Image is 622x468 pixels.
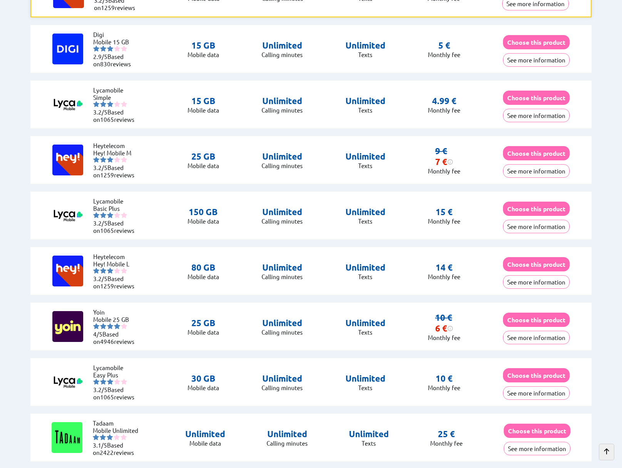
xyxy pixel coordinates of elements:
li: Tadaam [93,419,139,427]
img: starnr2 [100,45,106,52]
li: Hey! Mobile L [93,260,139,268]
span: 1065 [100,227,114,234]
button: Choose this product [503,35,570,49]
p: Unlimited [267,429,308,439]
a: Choose this product [504,427,570,434]
button: See more information [503,275,570,289]
li: Based on reviews [93,108,139,123]
p: Texts [345,51,386,58]
img: starnr4 [114,157,120,163]
p: Monthly fee [428,167,460,175]
img: starnr1 [93,268,99,274]
p: 30 GB [188,373,219,384]
li: Mobile 25 GB [93,316,139,323]
p: 15 GB [188,40,219,51]
p: Mobile data [188,51,219,58]
button: Choose this product [503,202,570,216]
a: Choose this product [503,150,570,157]
p: Calling minutes [262,51,303,58]
button: Choose this product [504,424,570,438]
span: 2422 [100,449,114,456]
p: Calling minutes [262,273,303,280]
img: starnr3 [107,101,113,107]
img: starnr5 [121,212,127,218]
p: Monthly fee [428,334,460,341]
span: 1259 [100,171,114,178]
p: 10 € [436,373,453,384]
p: Calling minutes [262,328,303,336]
img: starnr3 [107,379,113,385]
span: 3.2/5 [93,108,107,116]
img: Logo of Lycamobile [52,89,83,120]
img: starnr4 [114,323,120,329]
img: starnr2 [100,379,106,385]
img: starnr5 [121,101,127,107]
a: See more information [503,223,570,230]
button: Choose this product [503,313,570,327]
img: Logo of Yoin [52,311,83,342]
a: See more information [503,167,570,175]
span: 3.2/5 [93,164,107,171]
p: Unlimited [345,40,386,51]
p: Unlimited [262,96,303,106]
li: Mobile 15 GB [93,38,139,45]
p: Unlimited [345,151,386,162]
li: Mobile Unlimited [93,427,139,434]
img: starnr2 [100,212,106,218]
img: starnr4 [114,45,120,52]
li: Hey! Mobile M [93,149,139,157]
p: Unlimited [345,96,386,106]
p: Unlimited [262,373,303,384]
li: Simple [93,94,139,101]
a: Choose this product [503,372,570,379]
button: See more information [503,53,570,67]
p: Calling minutes [262,162,303,169]
button: Choose this product [503,91,570,105]
p: Texts [345,273,386,280]
img: starnr3 [107,157,113,163]
p: Monthly fee [428,51,460,58]
p: Mobile data [188,328,219,336]
img: starnr4 [114,379,120,385]
img: Logo of Digi [52,34,83,64]
button: Choose this product [503,368,570,382]
a: See more information [503,112,570,119]
span: 4/5 [93,330,102,338]
p: Monthly fee [428,106,460,114]
img: starnr4 [114,268,120,274]
p: Texts [345,217,386,225]
a: Choose this product [503,261,570,268]
img: starnr1 [93,212,99,218]
img: starnr3 [107,268,113,274]
img: starnr3 [107,212,113,218]
img: starnr1 [93,157,99,163]
a: Choose this product [503,94,570,101]
p: 15 € [436,207,453,217]
img: starnr5 [121,379,127,385]
img: starnr5 [121,268,127,274]
li: Based on reviews [93,441,139,456]
img: information [447,159,453,165]
li: Digi [93,31,139,38]
img: starnr2 [100,101,106,107]
li: Based on reviews [93,219,139,234]
li: Lycamobile [93,86,139,94]
span: 3.1/5 [93,441,107,449]
p: Mobile data [188,273,219,280]
li: Basic Plus [93,205,139,212]
p: Unlimited [345,318,386,328]
p: 14 € [436,262,453,273]
p: 15 GB [188,96,219,106]
span: 3.2/5 [93,386,107,393]
img: starnr4 [114,101,120,107]
p: Texts [345,384,386,391]
img: starnr5 [121,157,127,163]
button: See more information [504,442,570,455]
p: Texts [345,106,386,114]
img: starnr1 [93,323,99,329]
li: Lycamobile [93,364,139,371]
p: Monthly fee [430,439,463,447]
img: starnr4 [114,434,120,440]
p: Unlimited [262,262,303,273]
p: Unlimited [345,373,386,384]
